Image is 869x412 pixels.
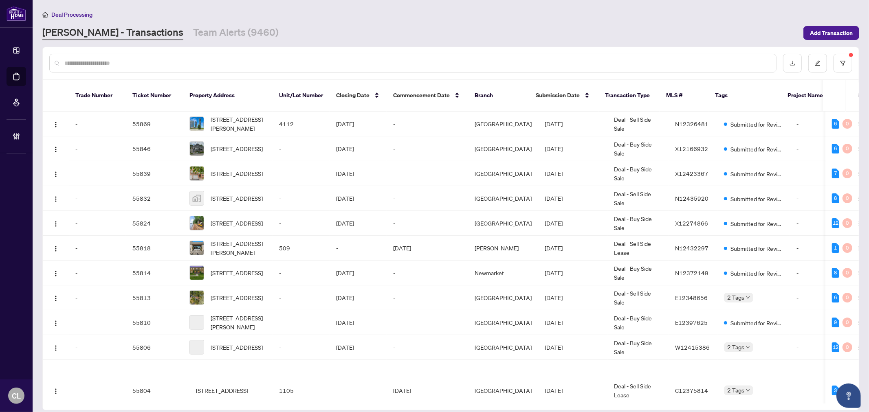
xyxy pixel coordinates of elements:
[675,244,708,252] span: N12432297
[727,293,744,302] span: 2 Tags
[803,26,859,40] button: Add Transaction
[211,115,266,133] span: [STREET_ADDRESS][PERSON_NAME]
[730,169,783,178] span: Submitted for Review
[538,161,607,186] td: [DATE]
[790,186,839,211] td: -
[49,384,62,397] button: Logo
[730,120,783,129] span: Submitted for Review
[126,161,183,186] td: 55839
[69,335,126,360] td: -
[832,318,839,327] div: 9
[538,285,607,310] td: [DATE]
[607,186,669,211] td: Deal - Sell Side Sale
[468,161,538,186] td: [GEOGRAPHIC_DATA]
[53,270,59,277] img: Logo
[49,217,62,230] button: Logo
[211,169,263,178] span: [STREET_ADDRESS]
[49,266,62,279] button: Logo
[330,236,387,261] td: -
[730,269,783,278] span: Submitted for Review
[468,186,538,211] td: [GEOGRAPHIC_DATA]
[675,387,708,394] span: C12375814
[538,112,607,136] td: [DATE]
[69,211,126,236] td: -
[387,136,468,161] td: -
[675,170,708,177] span: X12423367
[790,211,839,236] td: -
[126,285,183,310] td: 55813
[190,117,204,131] img: thumbnail-img
[607,136,669,161] td: Deal - Buy Side Sale
[468,335,538,360] td: [GEOGRAPHIC_DATA]
[69,261,126,285] td: -
[675,344,710,351] span: W12415386
[843,218,852,228] div: 0
[273,80,330,112] th: Unit/Lot Number
[53,121,59,128] img: Logo
[538,236,607,261] td: [DATE]
[538,335,607,360] td: [DATE]
[126,186,183,211] td: 55832
[790,285,839,310] td: -
[810,26,853,39] span: Add Transaction
[790,136,839,161] td: -
[51,11,92,18] span: Deal Processing
[790,236,839,261] td: -
[790,60,795,66] span: download
[538,211,607,236] td: [DATE]
[273,261,330,285] td: -
[387,112,468,136] td: -
[273,136,330,161] td: -
[53,146,59,153] img: Logo
[126,236,183,261] td: 55818
[468,261,538,285] td: Newmarket
[832,169,839,178] div: 7
[387,335,468,360] td: -
[49,142,62,155] button: Logo
[468,285,538,310] td: [GEOGRAPHIC_DATA]
[273,310,330,335] td: -
[746,388,750,392] span: down
[190,241,204,255] img: thumbnail-img
[675,219,708,227] span: X12274866
[843,193,852,203] div: 0
[211,144,263,153] span: [STREET_ADDRESS]
[840,60,846,66] span: filter
[196,386,248,395] span: [STREET_ADDRESS]
[843,268,852,278] div: 0
[273,236,330,261] td: 509
[53,295,59,302] img: Logo
[468,136,538,161] td: [GEOGRAPHIC_DATA]
[211,343,263,352] span: [STREET_ADDRESS]
[387,211,468,236] td: -
[42,12,48,18] span: home
[607,211,669,236] td: Deal - Buy Side Sale
[675,294,708,301] span: E12348656
[387,285,468,310] td: -
[53,196,59,202] img: Logo
[49,341,62,354] button: Logo
[211,268,263,277] span: [STREET_ADDRESS]
[273,112,330,136] td: 4112
[273,211,330,236] td: -
[536,91,580,100] span: Submission Date
[211,194,263,203] span: [STREET_ADDRESS]
[330,310,387,335] td: [DATE]
[843,293,852,302] div: 0
[49,291,62,304] button: Logo
[790,335,839,360] td: -
[790,261,839,285] td: -
[190,191,204,205] img: thumbnail-img
[730,194,783,203] span: Submitted for Review
[781,80,830,112] th: Project Name
[675,195,708,202] span: N12435920
[190,216,204,230] img: thumbnail-img
[387,186,468,211] td: -
[53,388,59,394] img: Logo
[126,80,183,112] th: Ticket Number
[790,310,839,335] td: -
[330,112,387,136] td: [DATE]
[468,310,538,335] td: [GEOGRAPHIC_DATA]
[727,342,744,352] span: 2 Tags
[815,60,821,66] span: edit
